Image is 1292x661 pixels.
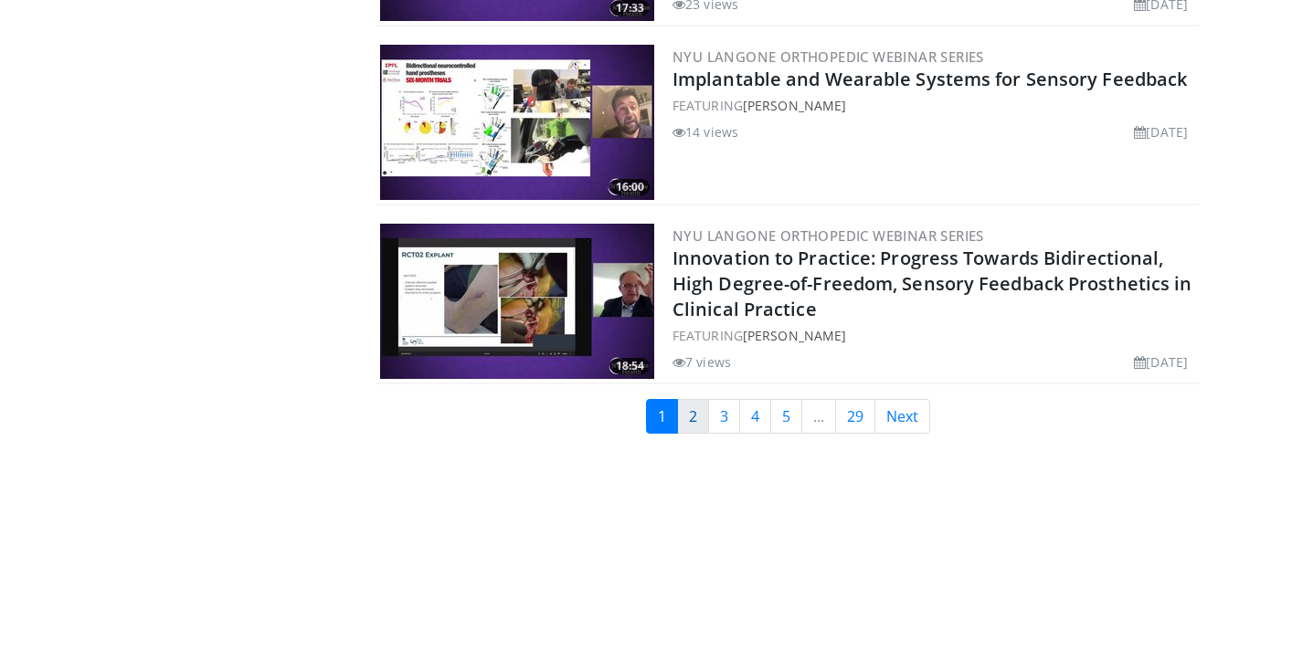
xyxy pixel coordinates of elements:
[1134,122,1188,142] li: [DATE]
[672,47,984,66] a: NYU Langone Orthopedic Webinar Series
[610,179,650,195] span: 16:00
[672,96,1195,115] div: FEATURING
[739,399,771,434] a: 4
[610,358,650,374] span: 18:54
[380,224,654,379] img: be442ca7-9bce-460a-a8c0-e583f9ca8dff.300x170_q85_crop-smart_upscale.jpg
[380,45,654,200] a: 16:00
[743,327,846,344] a: [PERSON_NAME]
[835,399,875,434] a: 29
[672,326,1195,345] div: FEATURING
[672,122,738,142] li: 14 views
[376,399,1199,434] nav: Search results pages
[646,399,678,434] a: 1
[677,399,709,434] a: 2
[1134,352,1188,372] li: [DATE]
[874,399,930,434] a: Next
[672,352,731,372] li: 7 views
[770,399,802,434] a: 5
[743,97,846,114] a: [PERSON_NAME]
[672,246,1192,321] a: Innovation to Practice: Progress Towards Bidirectional, High Degree-of-Freedom, Sensory Feedback ...
[380,45,654,200] img: e6044848-5492-40fc-8a83-6ec707f981bf.300x170_q85_crop-smart_upscale.jpg
[672,67,1187,91] a: Implantable and Wearable Systems for Sensory Feedback
[708,399,740,434] a: 3
[380,224,654,379] a: 18:54
[672,226,984,245] a: NYU Langone Orthopedic Webinar Series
